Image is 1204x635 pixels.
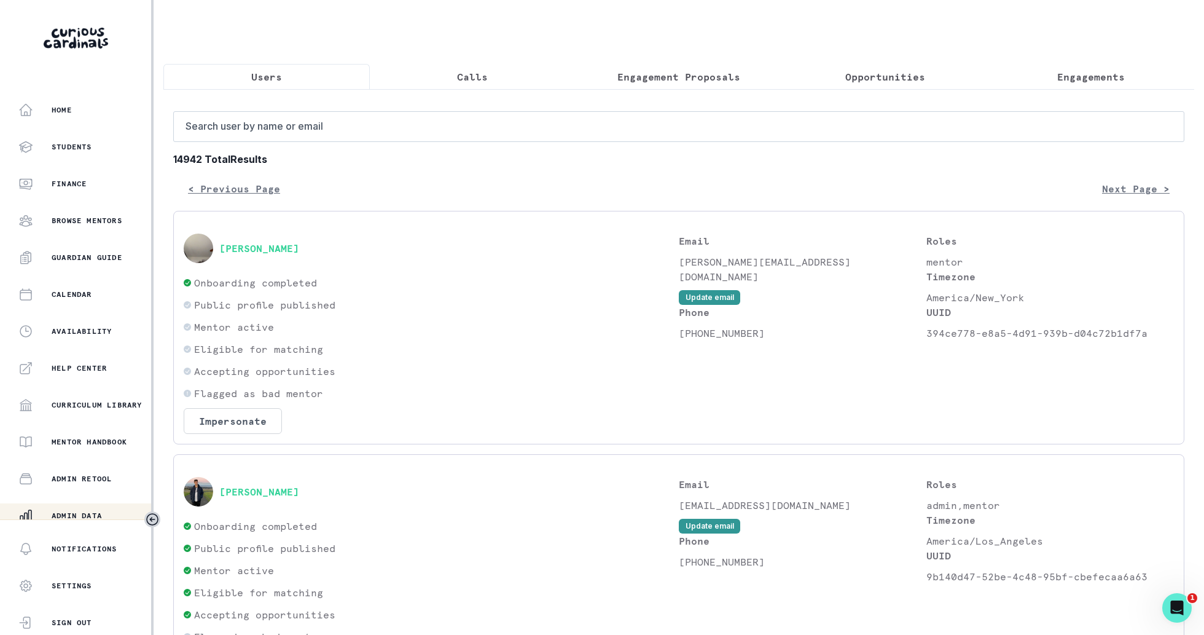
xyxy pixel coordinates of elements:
p: Eligible for matching [194,342,323,357]
p: Mentor Handbook [52,437,127,447]
p: Finance [52,179,87,189]
p: Public profile published [194,298,335,312]
p: Mentor active [194,320,274,334]
p: Timezone [926,269,1174,284]
p: Roles [926,477,1174,492]
button: [PERSON_NAME] [219,242,299,254]
button: Impersonate [184,408,282,434]
p: Admin Data [52,511,102,521]
p: Availability [52,326,112,336]
p: Notifications [52,544,117,554]
p: Accepting opportunities [194,364,335,379]
button: Toggle sidebar [144,511,160,527]
p: Engagement Proposals [617,69,740,84]
p: Onboarding completed [194,519,317,534]
p: Public profile published [194,541,335,556]
p: Accepting opportunities [194,607,335,622]
p: Onboarding completed [194,275,317,290]
p: [PHONE_NUMBER] [679,326,926,341]
p: Eligible for matching [194,585,323,600]
p: Guardian Guide [52,253,122,262]
p: Settings [52,581,92,591]
p: Curriculum Library [52,400,143,410]
b: 14942 Total Results [173,152,1184,167]
button: [PERSON_NAME] [219,486,299,498]
button: Next Page > [1087,176,1184,201]
p: America/Los_Angeles [926,534,1174,548]
p: Students [52,142,92,152]
p: Calls [457,69,488,84]
span: 1 [1187,593,1197,603]
p: Email [679,477,926,492]
p: [PERSON_NAME][EMAIL_ADDRESS][DOMAIN_NAME] [679,254,926,284]
p: Phone [679,534,926,548]
p: Mentor active [194,563,274,578]
p: 9b140d47-52be-4c48-95bf-cbefecaa6a63 [926,569,1174,584]
p: Help Center [52,363,107,373]
p: Opportunities [845,69,925,84]
p: Admin Retool [52,474,112,484]
p: Email [679,234,926,248]
p: Browse Mentors [52,216,122,226]
p: Flagged as bad mentor [194,386,323,401]
p: Phone [679,305,926,320]
p: [PHONE_NUMBER] [679,554,926,569]
button: Update email [679,519,740,534]
p: Timezone [926,513,1174,527]
p: America/New_York [926,290,1174,305]
iframe: Intercom live chat [1162,593,1192,623]
button: < Previous Page [173,176,295,201]
p: 394ce778-e8a5-4d91-939b-d04c72b1df7a [926,326,1174,341]
button: Update email [679,290,740,305]
p: Home [52,105,72,115]
p: UUID [926,548,1174,563]
p: Users [251,69,282,84]
p: Roles [926,234,1174,248]
p: Calendar [52,290,92,299]
p: admin,mentor [926,498,1174,513]
p: Engagements [1057,69,1125,84]
p: mentor [926,254,1174,269]
p: [EMAIL_ADDRESS][DOMAIN_NAME] [679,498,926,513]
p: UUID [926,305,1174,320]
img: Curious Cardinals Logo [44,28,108,49]
p: Sign Out [52,618,92,628]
